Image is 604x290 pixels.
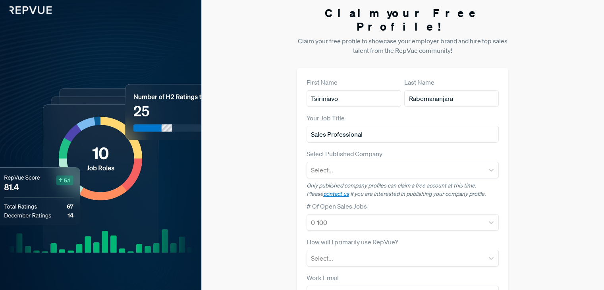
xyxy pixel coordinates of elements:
[307,149,382,159] label: Select Published Company
[307,90,401,107] input: First Name
[297,6,508,33] h3: Claim your Free Profile!
[307,273,339,282] label: Work Email
[307,201,367,211] label: # Of Open Sales Jobs
[404,77,434,87] label: Last Name
[307,126,499,143] input: Title
[307,237,398,247] label: How will I primarily use RepVue?
[297,36,508,55] p: Claim your free profile to showcase your employer brand and hire top sales talent from the RepVue...
[404,90,499,107] input: Last Name
[307,77,338,87] label: First Name
[323,190,349,197] a: contact us
[307,113,345,123] label: Your Job Title
[307,182,499,198] p: Only published company profiles can claim a free account at this time. Please if you are interest...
